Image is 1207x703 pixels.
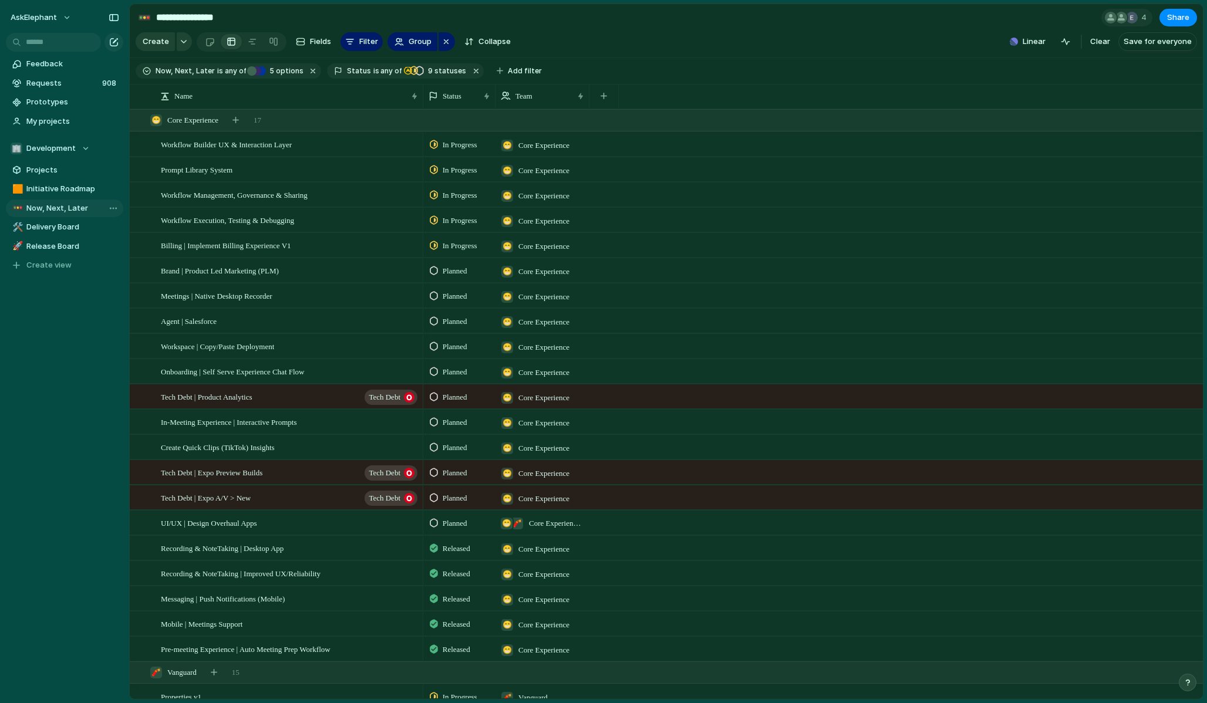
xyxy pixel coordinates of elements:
[373,66,379,76] span: is
[518,215,569,227] span: Core Experience
[143,36,169,48] span: Create
[515,90,532,102] span: Team
[501,417,513,429] div: 😁
[359,36,378,48] span: Filter
[518,644,569,656] span: Core Experience
[501,367,513,378] div: 😁
[26,259,72,271] span: Create view
[161,541,284,555] span: Recording & NoteTaking | Desktop App
[443,417,467,428] span: Planned
[518,342,569,353] span: Core Experience
[217,66,223,76] span: is
[443,442,467,454] span: Planned
[501,518,513,529] div: 😁
[518,594,569,606] span: Core Experience
[443,467,467,479] span: Planned
[102,77,119,89] span: 908
[174,90,193,102] span: Name
[1159,9,1197,26] button: Share
[1085,32,1115,51] button: Clear
[6,93,123,111] a: Prototypes
[443,240,477,252] span: In Progress
[443,316,467,327] span: Planned
[161,163,232,176] span: Prompt Library System
[501,493,513,505] div: 😁
[443,691,477,703] span: In Progress
[518,619,569,631] span: Core Experience
[135,8,154,27] button: 🚥
[1167,12,1189,23] span: Share
[26,96,119,108] span: Prototypes
[247,65,306,77] button: 5 options
[266,66,304,76] span: options
[443,366,467,378] span: Planned
[6,256,123,274] button: Create view
[518,493,569,505] span: Core Experience
[518,392,569,404] span: Core Experience
[136,32,175,51] button: Create
[501,619,513,631] div: 😁
[443,341,467,353] span: Planned
[501,392,513,404] div: 😁
[11,221,22,233] button: 🛠️
[1005,33,1050,50] button: Linear
[501,316,513,328] div: 😁
[6,55,123,73] a: Feedback
[518,266,569,278] span: Core Experience
[26,77,99,89] span: Requests
[518,316,569,328] span: Core Experience
[11,183,22,195] button: 🟧
[460,32,515,51] button: Collapse
[369,389,400,405] span: Tech Debt
[161,440,275,454] span: Create Quick Clips (TikTok) Insights
[501,644,513,656] div: 😁
[403,65,468,77] button: 9 statuses
[501,543,513,555] div: 😁
[501,291,513,303] div: 😁
[443,265,467,277] span: Planned
[215,65,248,77] button: isany of
[6,218,123,236] a: 🛠️Delivery Board
[161,566,321,580] span: Recording & NoteTaking | Improved UX/Reliability
[518,468,569,479] span: Core Experience
[161,516,257,529] span: UI/UX | Design Overhaul Apps
[1023,36,1046,48] span: Linear
[443,568,470,580] span: Released
[501,190,513,202] div: 😁
[161,690,201,703] span: Properties v1
[501,215,513,227] div: 😁
[26,143,76,154] span: Development
[161,289,272,302] span: Meetings | Native Desktop Recorder
[369,490,400,506] span: Tech Debt
[478,36,511,48] span: Collapse
[501,266,513,278] div: 😁
[11,12,57,23] span: AskElephant
[501,569,513,580] div: 😁
[6,180,123,198] a: 🟧Initiative Roadmap
[161,188,308,201] span: Workflow Management, Governance & Sharing
[518,569,569,580] span: Core Experience
[501,594,513,606] div: 😁
[340,32,383,51] button: Filter
[12,201,21,215] div: 🚥
[161,465,262,479] span: Tech Debt | Expo Preview Builds
[161,238,291,252] span: Billing | Implement Billing Experience V1
[518,241,569,252] span: Core Experience
[490,63,549,79] button: Add filter
[518,165,569,177] span: Core Experience
[1118,32,1197,51] button: Save for everyone
[508,66,542,76] span: Add filter
[12,239,21,253] div: 🚀
[518,190,569,202] span: Core Experience
[12,182,21,196] div: 🟧
[1141,12,1150,23] span: 4
[6,140,123,157] button: 🏢Development
[424,66,466,76] span: statuses
[167,667,197,678] span: Vanguard
[369,465,400,481] span: Tech Debt
[365,390,417,405] button: Tech Debt
[150,667,162,678] div: 🧨
[26,221,119,233] span: Delivery Board
[379,66,402,76] span: any of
